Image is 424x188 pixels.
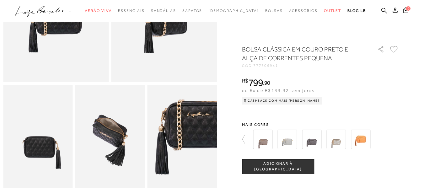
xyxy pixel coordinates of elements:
[289,8,318,13] span: Acessórios
[253,63,278,68] span: 777705941
[264,79,270,86] span: 90
[263,80,270,86] i: ,
[242,78,248,83] i: R$
[265,8,283,13] span: Bolsas
[242,45,360,62] h1: BOLSA CLÁSSICA EM COURO PRETO E ALÇA DE CORRENTES PEQUENA
[326,130,346,149] img: BOLSA CLÁSSICA EM COURO DOURADO E ALÇA DE CORRENTES PEQUENA
[324,8,341,13] span: Outlet
[118,8,144,13] span: Essenciais
[208,5,259,17] a: noSubCategoriesText
[208,8,259,13] span: [DEMOGRAPHIC_DATA]
[406,6,411,11] span: 0
[182,5,202,17] a: noSubCategoriesText
[242,88,314,93] span: ou 6x de R$133,32 sem juros
[253,130,272,149] img: BOLSA CLÁSSICA EM COURO CINZA DUMBO E ALÇA DE CORRENTES PEQUENA
[277,130,297,149] img: BOLSA CLÁSSICA EM COURO CINZA ESTANHO E ALÇA DE CORRENTES PEQUENA
[242,161,314,172] span: ADICIONAR À [GEOGRAPHIC_DATA]
[351,130,370,149] img: BOLSA CLÁSSICA EM COURO LARANJA DAMASCO E ALÇA DE CORRENTES PEQUENA
[302,130,321,149] img: BOLSA CLÁSSICA EM COURO CINZA GRAFITE E ALÇA DE CORRENTES PEQUENA
[265,5,283,17] a: noSubCategoriesText
[182,8,202,13] span: Sapatos
[242,97,322,105] div: Cashback com Mais [PERSON_NAME]
[242,123,399,126] span: Mais cores
[85,5,112,17] a: noSubCategoriesText
[242,159,314,174] button: ADICIONAR À [GEOGRAPHIC_DATA]
[118,5,144,17] a: noSubCategoriesText
[347,5,366,17] a: BLOG LB
[401,7,410,15] button: 0
[151,5,176,17] a: noSubCategoriesText
[347,8,366,13] span: BLOG LB
[151,8,176,13] span: Sandálias
[248,77,263,88] span: 799
[324,5,341,17] a: noSubCategoriesText
[85,8,112,13] span: Verão Viva
[289,5,318,17] a: noSubCategoriesText
[242,64,368,67] div: CÓD:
